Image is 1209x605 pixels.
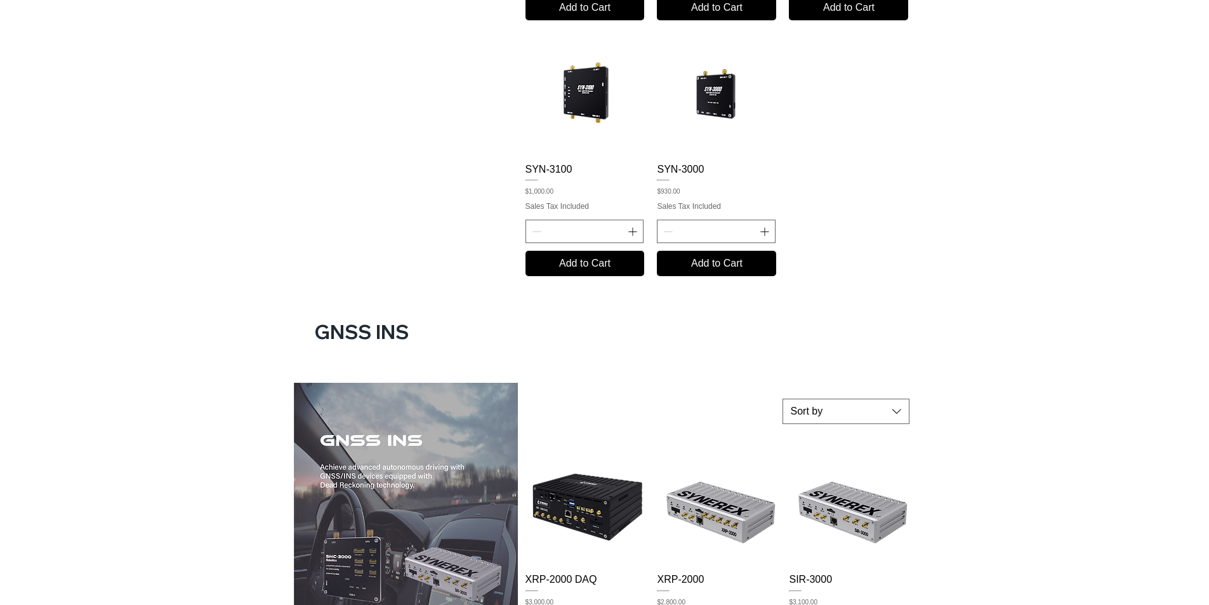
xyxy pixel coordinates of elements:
[657,251,776,276] button: Add to Cart
[525,220,645,243] fieldset: Choose quantity
[758,220,774,243] button: Increment
[657,220,776,243] fieldset: Choose quantity
[315,320,409,344] span: GNSS INS
[527,220,543,243] button: Decrement
[626,220,642,243] button: Increment
[535,256,635,271] span: Add to Cart
[675,220,758,243] input: Quantity
[525,251,645,276] button: Add to Cart
[543,220,626,243] input: Quantity
[791,404,823,418] div: Sort by
[525,33,645,277] div: SYN-3100 gallery
[666,256,767,271] span: Add to Cart
[657,33,776,277] div: SYN-3000 gallery
[659,220,675,243] button: Decrement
